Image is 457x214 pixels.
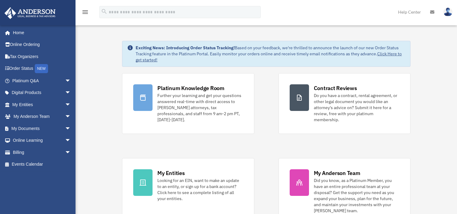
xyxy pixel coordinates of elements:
[314,92,399,123] div: Do you have a contract, rental agreement, or other legal document you would like an attorney's ad...
[101,8,108,15] i: search
[122,73,254,134] a: Platinum Knowledge Room Further your learning and get your questions answered real-time with dire...
[4,99,80,111] a: My Entitiesarrow_drop_down
[157,177,243,202] div: Looking for an EIN, want to make an update to an entity, or sign up for a bank account? Click her...
[157,169,185,177] div: My Entities
[314,169,360,177] div: My Anderson Team
[4,87,80,99] a: Digital Productsarrow_drop_down
[4,50,80,63] a: Tax Organizers
[136,45,405,63] div: Based on your feedback, we're thrilled to announce the launch of our new Order Status Tracking fe...
[443,8,452,16] img: User Pic
[4,146,80,158] a: Billingarrow_drop_down
[136,51,402,63] a: Click Here to get started!
[314,177,399,214] div: Did you know, as a Platinum Member, you have an entire professional team at your disposal? Get th...
[4,39,80,51] a: Online Ordering
[4,158,80,170] a: Events Calendar
[3,7,57,19] img: Anderson Advisors Platinum Portal
[65,146,77,159] span: arrow_drop_down
[65,75,77,87] span: arrow_drop_down
[4,75,80,87] a: Platinum Q&Aarrow_drop_down
[65,122,77,135] span: arrow_drop_down
[4,122,80,135] a: My Documentsarrow_drop_down
[65,87,77,99] span: arrow_drop_down
[157,92,243,123] div: Further your learning and get your questions answered real-time with direct access to [PERSON_NAM...
[4,111,80,123] a: My Anderson Teamarrow_drop_down
[157,84,224,92] div: Platinum Knowledge Room
[65,99,77,111] span: arrow_drop_down
[35,64,48,73] div: NEW
[4,63,80,75] a: Order StatusNEW
[4,27,77,39] a: Home
[136,45,235,50] strong: Exciting News: Introducing Order Status Tracking!
[314,84,357,92] div: Contract Reviews
[4,135,80,147] a: Online Learningarrow_drop_down
[82,11,89,16] a: menu
[65,111,77,123] span: arrow_drop_down
[278,73,410,134] a: Contract Reviews Do you have a contract, rental agreement, or other legal document you would like...
[65,135,77,147] span: arrow_drop_down
[82,8,89,16] i: menu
